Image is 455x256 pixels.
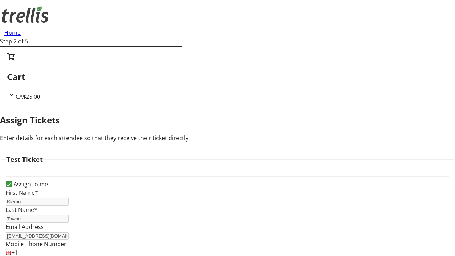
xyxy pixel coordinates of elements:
[16,93,40,101] span: CA$25.00
[12,180,48,188] label: Assign to me
[6,206,37,214] label: Last Name*
[7,53,448,101] div: CartCA$25.00
[7,70,448,83] h2: Cart
[6,223,44,231] label: Email Address
[6,154,43,164] h3: Test Ticket
[6,189,38,197] label: First Name*
[6,240,66,248] label: Mobile Phone Number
